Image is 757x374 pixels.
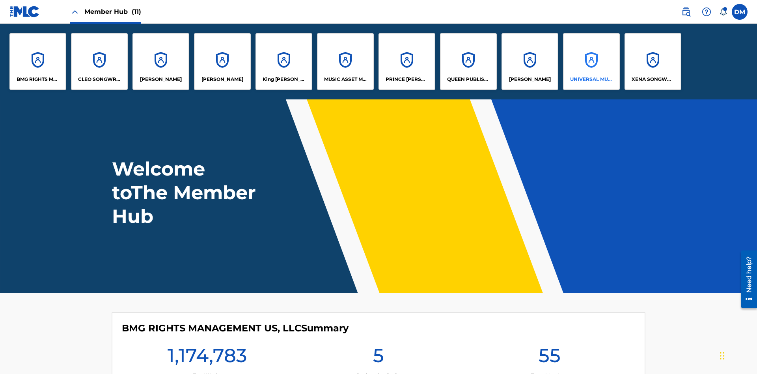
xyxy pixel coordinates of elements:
p: MUSIC ASSET MANAGEMENT (MAM) [324,76,367,83]
a: AccountsQUEEN PUBLISHA [440,33,497,90]
a: Accounts[PERSON_NAME] [194,33,251,90]
a: AccountsKing [PERSON_NAME] [255,33,312,90]
img: MLC Logo [9,6,40,17]
p: QUEEN PUBLISHA [447,76,490,83]
h1: 55 [539,344,561,372]
iframe: Chat Widget [718,336,757,374]
div: Notifications [719,8,727,16]
h1: 1,174,783 [168,344,247,372]
img: help [702,7,711,17]
span: (11) [132,8,141,15]
a: Accounts[PERSON_NAME] [132,33,189,90]
img: search [681,7,691,17]
div: Help [699,4,714,20]
p: UNIVERSAL MUSIC PUB GROUP [570,76,613,83]
p: RONALD MCTESTERSON [509,76,551,83]
a: Public Search [678,4,694,20]
a: AccountsBMG RIGHTS MANAGEMENT US, LLC [9,33,66,90]
p: CLEO SONGWRITER [78,76,121,83]
a: AccountsCLEO SONGWRITER [71,33,128,90]
p: PRINCE MCTESTERSON [386,76,429,83]
p: BMG RIGHTS MANAGEMENT US, LLC [17,76,60,83]
img: Close [70,7,80,17]
a: AccountsPRINCE [PERSON_NAME] [378,33,435,90]
p: ELVIS COSTELLO [140,76,182,83]
h1: 5 [373,344,384,372]
p: XENA SONGWRITER [632,76,675,83]
span: Member Hub [84,7,141,16]
p: King McTesterson [263,76,306,83]
h4: BMG RIGHTS MANAGEMENT US, LLC [122,322,349,334]
a: AccountsXENA SONGWRITER [625,33,681,90]
a: Accounts[PERSON_NAME] [502,33,558,90]
div: User Menu [732,4,748,20]
iframe: Resource Center [735,247,757,312]
h1: Welcome to The Member Hub [112,157,259,228]
p: EYAMA MCSINGER [201,76,243,83]
a: AccountsUNIVERSAL MUSIC PUB GROUP [563,33,620,90]
div: Drag [720,344,725,368]
a: AccountsMUSIC ASSET MANAGEMENT (MAM) [317,33,374,90]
